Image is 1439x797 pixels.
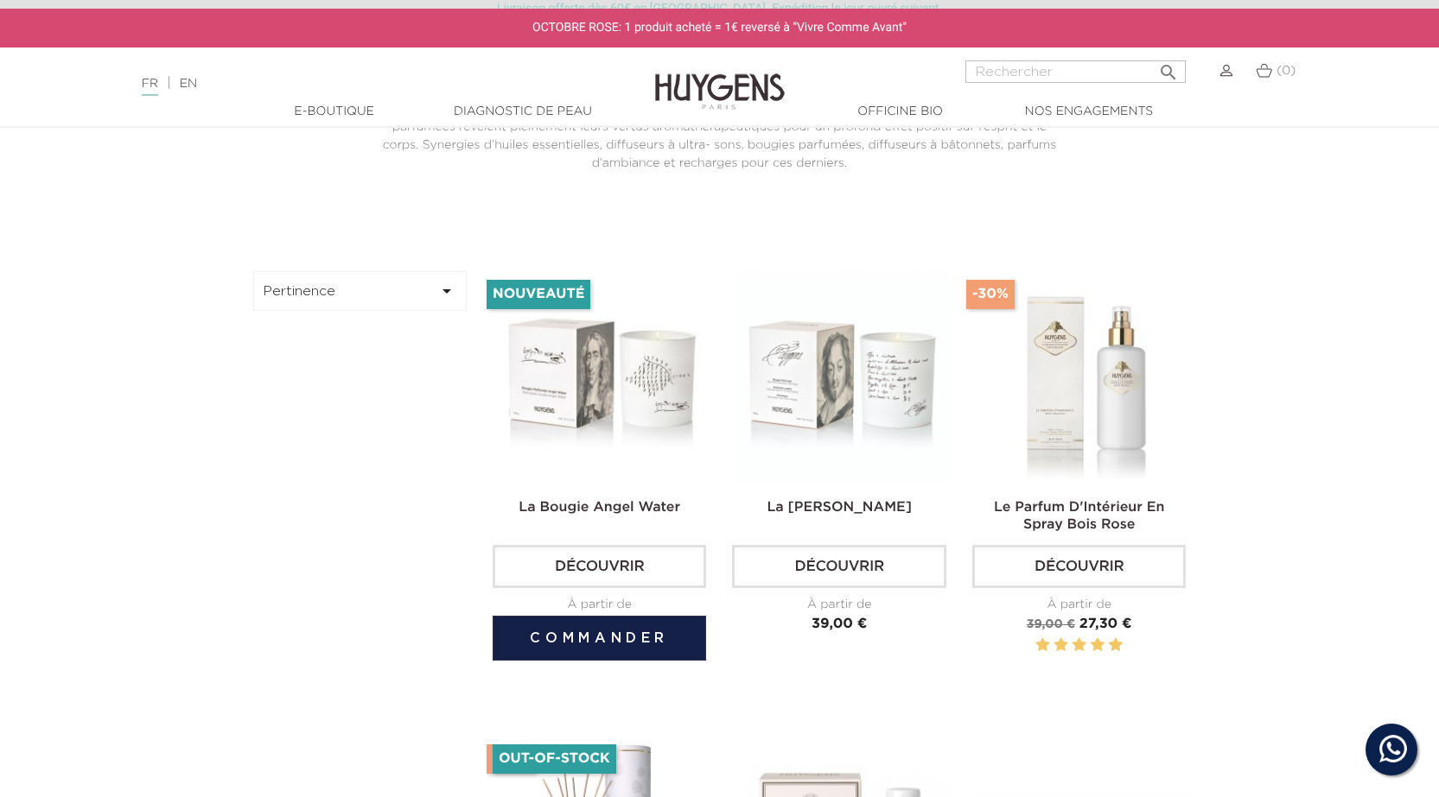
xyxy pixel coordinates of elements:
[436,281,457,301] i: 
[493,616,706,661] button: Commander
[655,46,785,112] img: Huygens
[1091,635,1105,656] label: 4
[436,103,609,121] a: Diagnostic de peau
[994,501,1164,532] a: Le Parfum D'Intérieur En Spray Bois Rose
[377,100,1061,173] p: [PERSON_NAME] sélectionne le meilleur des huiles essentielles BIO à travers le monde. Les fines c...
[767,501,912,515] a: La [PERSON_NAME]
[972,545,1186,588] a: Découvrir
[487,744,535,774] span: -30%
[519,501,680,515] a: La Bougie Angel Water
[1073,635,1086,656] label: 3
[814,103,987,121] a: Officine Bio
[976,271,1189,484] img: Le Parfum D'Intérieur En Spray Bois Rose
[142,78,158,96] a: FR
[972,596,1186,614] div: À partir de
[965,60,1186,83] input: Rechercher
[493,545,706,588] a: Découvrir
[1054,635,1067,656] label: 2
[253,271,468,311] button: Pertinence
[735,271,949,484] img: La Bougie Parfumée Constantijn Huygens
[493,744,616,774] li: Out-of-Stock
[496,271,710,484] img: La Bougie Angel Water
[1277,65,1296,77] span: (0)
[1003,103,1175,121] a: Nos engagements
[1027,618,1075,630] span: 39,00 €
[966,280,1015,309] span: -30%
[1079,617,1132,631] span: 27,30 €
[1158,57,1179,78] i: 
[180,78,197,90] a: EN
[812,617,867,631] span: 39,00 €
[732,545,946,588] a: Découvrir
[732,596,946,614] div: À partir de
[1035,635,1049,656] label: 1
[133,73,587,94] div: |
[1109,635,1123,656] label: 5
[487,280,590,309] li: Nouveauté
[493,596,706,614] div: À partir de
[1153,55,1184,79] button: 
[248,103,421,121] a: E-Boutique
